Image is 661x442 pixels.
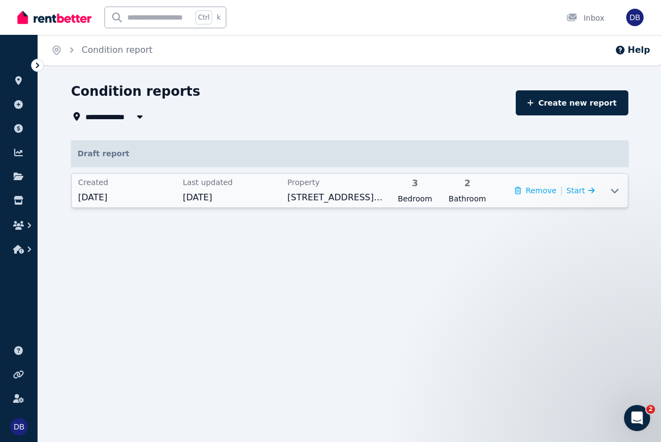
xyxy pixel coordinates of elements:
[624,405,650,431] iframe: Intercom live chat
[646,405,655,414] span: 2
[71,140,628,167] p: Draft report
[566,186,585,195] span: Start
[560,183,563,198] span: |
[392,177,438,190] span: 3
[626,9,644,26] img: Diptiben Bhavsar
[515,185,557,196] button: Remove
[78,177,176,188] span: Created
[17,9,91,26] img: RentBetter
[287,177,385,188] span: Property
[287,191,385,204] span: [STREET_ADDRESS][PERSON_NAME]
[444,177,490,190] span: 2
[183,177,281,188] span: Last updated
[392,193,438,204] span: Bedroom
[566,13,604,23] div: Inbox
[78,191,176,204] span: [DATE]
[444,193,490,204] span: Bathroom
[516,90,628,115] a: Create new report
[10,418,28,435] img: Diptiben Bhavsar
[615,44,650,57] button: Help
[82,45,152,55] a: Condition report
[183,191,281,204] span: [DATE]
[195,10,212,24] span: Ctrl
[71,83,201,100] h1: Condition reports
[38,35,165,65] nav: Breadcrumb
[217,13,220,22] span: k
